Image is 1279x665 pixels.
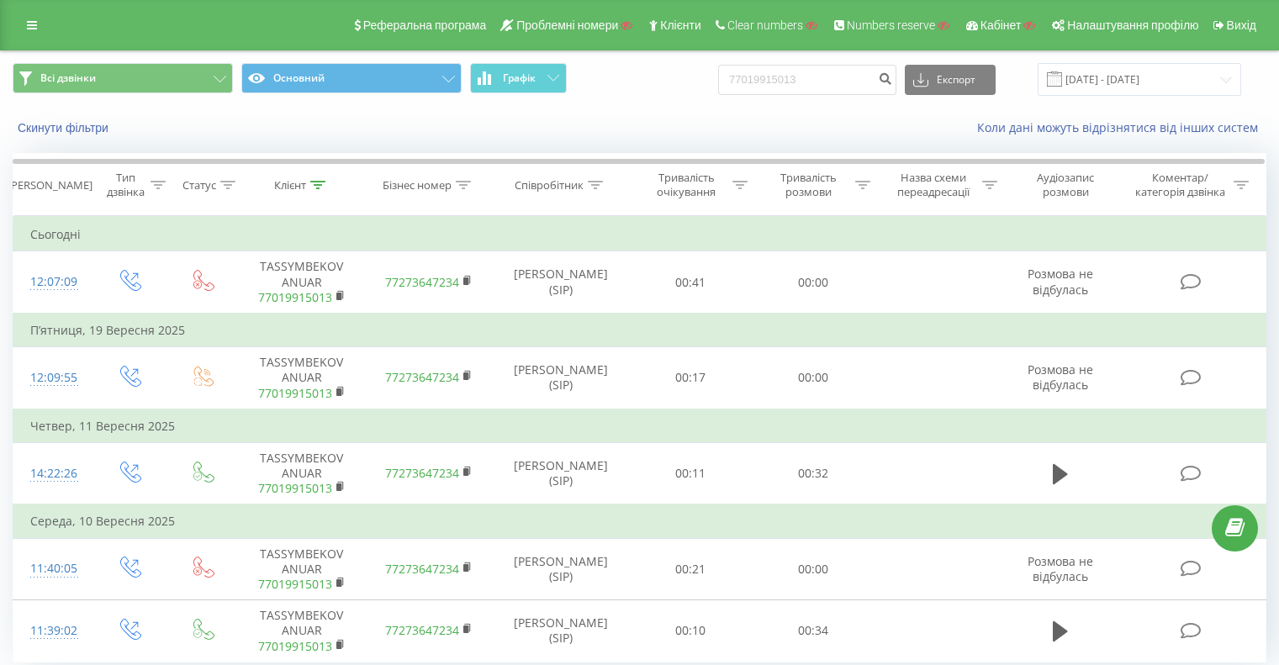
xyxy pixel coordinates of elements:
[905,65,996,95] button: Експорт
[238,600,365,662] td: TASSYMBEKOV ANUAR
[13,218,1266,251] td: Сьогодні
[630,538,752,600] td: 00:21
[515,178,584,193] div: Співробітник
[241,63,462,93] button: Основний
[238,538,365,600] td: TASSYMBEKOV ANUAR
[13,504,1266,538] td: Середа, 10 Вересня 2025
[363,18,487,32] span: Реферальна програма
[493,538,630,600] td: [PERSON_NAME] (SIP)
[516,18,618,32] span: Проблемні номери
[13,314,1266,347] td: П’ятниця, 19 Вересня 2025
[1227,18,1256,32] span: Вихід
[385,369,459,385] a: 77273647234
[238,442,365,504] td: TASSYMBEKOV ANUAR
[752,442,874,504] td: 00:32
[30,552,75,585] div: 11:40:05
[383,178,452,193] div: Бізнес номер
[660,18,701,32] span: Клієнти
[470,63,567,93] button: Графік
[630,347,752,409] td: 00:17
[258,289,332,305] a: 77019915013
[752,251,874,314] td: 00:00
[890,171,978,199] div: Назва схеми переадресації
[30,615,75,647] div: 11:39:02
[1028,553,1093,584] span: Розмова не відбулась
[630,251,752,314] td: 00:41
[8,178,92,193] div: [PERSON_NAME]
[40,71,96,85] span: Всі дзвінки
[385,465,459,481] a: 77273647234
[13,409,1266,443] td: Четвер, 11 Вересня 2025
[847,18,935,32] span: Numbers reserve
[238,347,365,409] td: TASSYMBEKOV ANUAR
[977,119,1266,135] a: Коли дані можуть відрізнятися вiд інших систем
[30,362,75,394] div: 12:09:55
[258,480,332,496] a: 77019915013
[274,178,306,193] div: Клієнт
[258,385,332,401] a: 77019915013
[258,576,332,592] a: 77019915013
[767,171,851,199] div: Тривалість розмови
[630,600,752,662] td: 00:10
[752,538,874,600] td: 00:00
[385,274,459,290] a: 77273647234
[385,561,459,577] a: 77273647234
[493,347,630,409] td: [PERSON_NAME] (SIP)
[182,178,216,193] div: Статус
[752,600,874,662] td: 00:34
[503,72,536,84] span: Графік
[1067,18,1198,32] span: Налаштування профілю
[493,442,630,504] td: [PERSON_NAME] (SIP)
[30,457,75,490] div: 14:22:26
[13,120,117,135] button: Скинути фільтри
[645,171,729,199] div: Тривалість очікування
[13,63,233,93] button: Всі дзвінки
[1131,171,1229,199] div: Коментар/категорія дзвінка
[1017,171,1115,199] div: Аудіозапис розмови
[1028,266,1093,297] span: Розмова не відбулась
[718,65,896,95] input: Пошук за номером
[1028,362,1093,393] span: Розмова не відбулась
[385,622,459,638] a: 77273647234
[727,18,803,32] span: Clear numbers
[258,638,332,654] a: 77019915013
[238,251,365,314] td: TASSYMBEKOV ANUAR
[30,266,75,298] div: 12:07:09
[752,347,874,409] td: 00:00
[630,442,752,504] td: 00:11
[106,171,145,199] div: Тип дзвінка
[493,600,630,662] td: [PERSON_NAME] (SIP)
[493,251,630,314] td: [PERSON_NAME] (SIP)
[980,18,1022,32] span: Кабінет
